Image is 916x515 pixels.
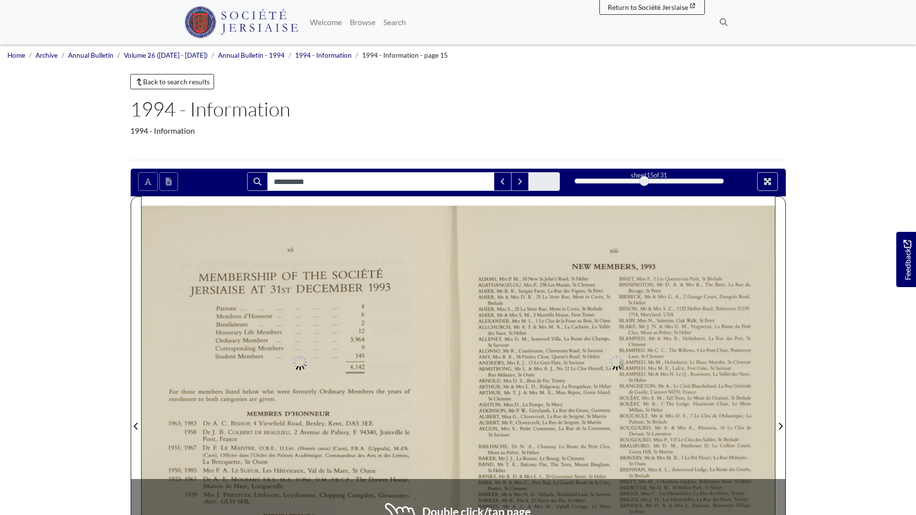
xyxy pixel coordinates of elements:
[159,172,178,191] button: Open transcription window
[608,3,688,11] span: Return to Société Jersiaise
[901,240,913,280] span: Feedback
[247,172,268,191] button: Search
[295,51,352,59] a: 1994 - Information
[757,172,778,191] button: Full screen mode
[511,172,529,191] button: Next Match
[130,97,786,121] h1: 1994 - Information
[218,51,285,59] a: Annual Bulletin - 1994
[306,12,346,32] a: Welcome
[379,12,410,32] a: Search
[267,172,494,191] input: Search for
[896,232,916,287] a: Would you like to provide feedback?
[7,51,25,59] a: Home
[130,125,786,137] div: 1994 - Information
[36,51,58,59] a: Archive
[68,51,113,59] a: Annual Bulletin
[362,51,448,59] span: 1994 - Information - page 15
[124,51,208,59] a: Volume 26 ([DATE] - [DATE])
[130,74,215,89] a: Back to search results
[575,171,724,180] div: sheet of 31
[647,171,654,179] span: 15
[346,12,379,32] a: Browse
[184,6,298,38] img: Société Jersiaise
[494,172,512,191] button: Previous Match
[184,4,298,40] a: Société Jersiaise logo
[138,172,158,191] button: Toggle text selection (Alt+T)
